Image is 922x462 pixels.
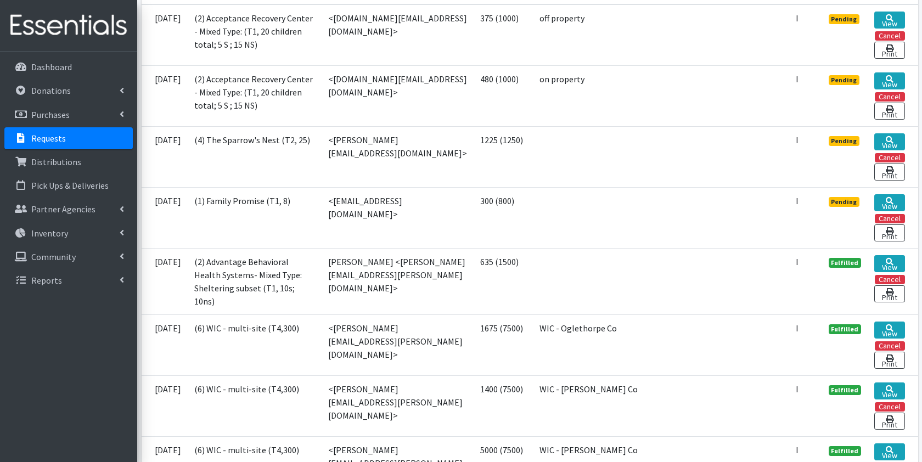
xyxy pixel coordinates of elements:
[31,109,70,120] p: Purchases
[4,7,133,44] img: HumanEssentials
[31,156,81,167] p: Distributions
[874,413,904,430] a: Print
[474,126,533,187] td: 1225 (1250)
[474,65,533,126] td: 480 (1000)
[142,314,188,375] td: [DATE]
[322,126,474,187] td: <[PERSON_NAME][EMAIL_ADDRESS][DOMAIN_NAME]>
[4,127,133,149] a: Requests
[4,222,133,244] a: Inventory
[322,4,474,66] td: <[DOMAIN_NAME][EMAIL_ADDRESS][DOMAIN_NAME]>
[875,92,905,102] button: Cancel
[829,446,862,456] span: Fulfilled
[188,375,322,436] td: (6) WIC - multi-site (T4,300)
[533,4,789,66] td: off property
[142,126,188,187] td: [DATE]
[533,375,789,436] td: WIC - [PERSON_NAME] Co
[874,322,904,339] a: View
[4,246,133,268] a: Community
[142,248,188,314] td: [DATE]
[474,4,533,66] td: 375 (1000)
[874,103,904,120] a: Print
[4,151,133,173] a: Distributions
[4,104,133,126] a: Purchases
[875,31,905,41] button: Cancel
[796,323,799,334] abbr: Individual
[142,4,188,66] td: [DATE]
[474,248,533,314] td: 635 (1500)
[874,194,904,211] a: View
[874,42,904,59] a: Print
[829,324,862,334] span: Fulfilled
[533,65,789,126] td: on property
[31,275,62,286] p: Reports
[142,187,188,248] td: [DATE]
[31,61,72,72] p: Dashboard
[874,352,904,369] a: Print
[188,4,322,66] td: (2) Acceptance Recovery Center - Mixed Type: (T1, 20 children total; 5 S ; 15 NS)
[874,164,904,181] a: Print
[829,136,860,146] span: Pending
[4,174,133,196] a: Pick Ups & Deliveries
[188,187,322,248] td: (1) Family Promise (T1, 8)
[31,204,95,215] p: Partner Agencies
[874,285,904,302] a: Print
[874,382,904,399] a: View
[533,314,789,375] td: WIC - Oglethorpe Co
[322,248,474,314] td: [PERSON_NAME] <[PERSON_NAME][EMAIL_ADDRESS][PERSON_NAME][DOMAIN_NAME]>
[796,444,799,455] abbr: Individual
[875,402,905,412] button: Cancel
[874,133,904,150] a: View
[796,256,799,267] abbr: Individual
[796,13,799,24] abbr: Individual
[188,248,322,314] td: (2) Advantage Behavioral Health Systems- Mixed Type: Sheltering subset (T1, 10s; 10ns)
[796,74,799,84] abbr: Individual
[322,314,474,375] td: <[PERSON_NAME][EMAIL_ADDRESS][PERSON_NAME][DOMAIN_NAME]>
[874,224,904,241] a: Print
[829,197,860,207] span: Pending
[31,133,66,144] p: Requests
[322,65,474,126] td: <[DOMAIN_NAME][EMAIL_ADDRESS][DOMAIN_NAME]>
[474,314,533,375] td: 1675 (7500)
[322,187,474,248] td: <[EMAIL_ADDRESS][DOMAIN_NAME]>
[31,228,68,239] p: Inventory
[874,255,904,272] a: View
[474,187,533,248] td: 300 (800)
[31,85,71,96] p: Donations
[829,385,862,395] span: Fulfilled
[874,443,904,460] a: View
[31,251,76,262] p: Community
[322,375,474,436] td: <[PERSON_NAME][EMAIL_ADDRESS][PERSON_NAME][DOMAIN_NAME]>
[4,56,133,78] a: Dashboard
[829,75,860,85] span: Pending
[4,198,133,220] a: Partner Agencies
[874,72,904,89] a: View
[874,12,904,29] a: View
[829,14,860,24] span: Pending
[31,180,109,191] p: Pick Ups & Deliveries
[875,341,905,351] button: Cancel
[142,65,188,126] td: [DATE]
[796,134,799,145] abbr: Individual
[875,275,905,284] button: Cancel
[875,153,905,162] button: Cancel
[4,269,133,291] a: Reports
[829,258,862,268] span: Fulfilled
[796,195,799,206] abbr: Individual
[188,126,322,187] td: (4) The Sparrow's Nest (T2, 25)
[188,65,322,126] td: (2) Acceptance Recovery Center - Mixed Type: (T1, 20 children total; 5 S ; 15 NS)
[474,375,533,436] td: 1400 (7500)
[796,384,799,395] abbr: Individual
[875,214,905,223] button: Cancel
[142,375,188,436] td: [DATE]
[188,314,322,375] td: (6) WIC - multi-site (T4,300)
[4,80,133,102] a: Donations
